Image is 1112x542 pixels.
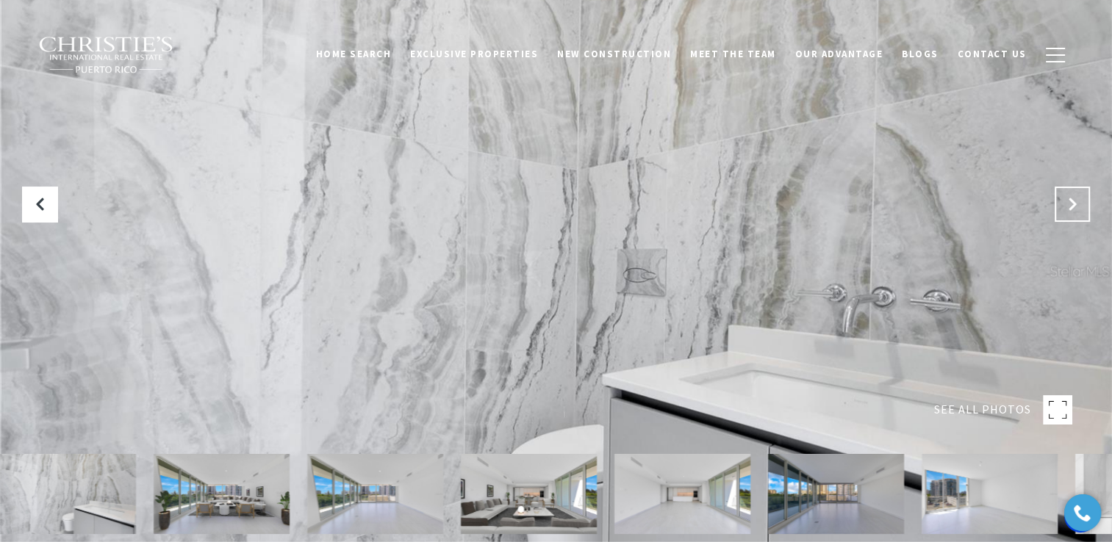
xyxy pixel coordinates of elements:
[934,400,1031,419] span: SEE ALL PHOTOS
[461,454,597,534] img: 540 AVE DE LA CONSTITUCIÓN #502
[306,40,401,68] a: Home Search
[786,40,893,68] a: Our Advantage
[958,48,1027,60] span: Contact Us
[401,40,548,68] a: Exclusive Properties
[922,454,1058,534] img: 540 AVE DE LA CONSTITUCIÓN #502
[154,454,290,534] img: 540 AVE DE LA CONSTITUCIÓN #502
[22,187,57,222] button: Previous Slide
[557,48,671,60] span: New Construction
[1055,187,1090,222] button: Next Slide
[902,48,939,60] span: Blogs
[1036,34,1075,76] button: button
[681,40,786,68] a: Meet the Team
[614,454,750,534] img: 540 AVE DE LA CONSTITUCIÓN #502
[38,36,175,74] img: Christie's International Real Estate black text logo
[307,454,443,534] img: 540 AVE DE LA CONSTITUCIÓN #502
[795,48,883,60] span: Our Advantage
[410,48,538,60] span: Exclusive Properties
[892,40,948,68] a: Blogs
[768,454,904,534] img: 540 AVE DE LA CONSTITUCIÓN #502
[548,40,681,68] a: New Construction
